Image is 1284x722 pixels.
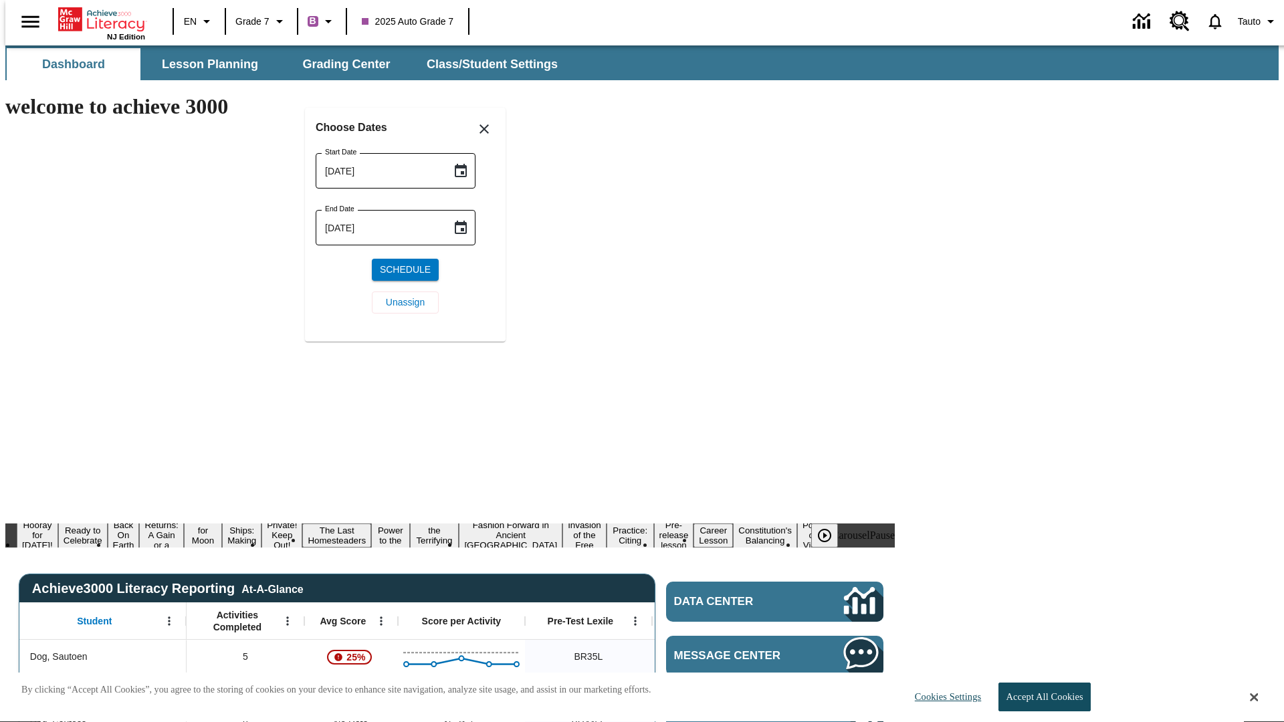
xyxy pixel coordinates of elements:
button: Cookies Settings [903,683,986,711]
button: Slide 7 Private! Keep Out! [261,518,302,552]
button: Language: EN, Select a language [178,9,221,33]
button: Slide 17 Point of View [797,518,828,552]
button: Slide 8 The Last Homesteaders [302,523,371,548]
label: End Date [325,204,354,214]
span: EN [184,15,197,29]
button: Dashboard [7,48,140,80]
button: Close [468,113,500,145]
button: Open side menu [11,2,50,41]
span: Avg Score [320,615,366,627]
button: Close [1250,691,1258,703]
button: Slide 1 Hooray for Constitution Day! [17,518,58,552]
span: NJ Edition [107,33,145,41]
button: Choose date, selected date is Oct 15, 2025 [447,215,474,241]
span: Activities Completed [193,609,282,633]
span: 25% [341,645,370,669]
button: Slide 11 Fashion Forward in Ancient Rome [459,518,562,552]
button: Slide 2 Get Ready to Celebrate Juneteenth! [58,513,108,558]
button: Open Menu [371,611,391,631]
button: Slide 10 Attack of the Terrifying Tomatoes [410,513,459,558]
button: Slide 4 Free Returns: A Gain or a Drain? [139,508,183,562]
span: Beginning reader 35 Lexile, Dog, Sautoen [574,650,603,664]
a: Message Center [666,636,883,676]
button: Open Menu [278,611,298,631]
span: Score per Activity [422,615,502,627]
button: Slide 3 Back On Earth [108,518,140,552]
button: Slide 9 Solar Power to the People [371,513,410,558]
span: Dog, Sautoen [30,650,88,664]
div: Home [58,5,145,41]
span: Tauto [1238,15,1261,29]
span: Grade 7 [235,15,270,29]
div: SubNavbar [5,45,1279,80]
a: Data Center [1125,3,1162,40]
button: Slide 6 Cruise Ships: Making Waves [222,513,261,558]
span: Dashboard [42,57,105,72]
span: Message Center [674,649,804,663]
span: Student [77,615,112,627]
a: Notifications [1198,4,1233,39]
input: MMMM-DD-YYYY [316,210,442,245]
div: At-A-Glance [241,581,303,596]
button: Play [811,523,838,548]
div: Choose date [316,118,495,324]
div: 5, Dog, Sautoen [187,640,304,673]
button: Open Menu [625,611,645,631]
span: Lesson Planning [162,57,258,72]
span: Unassign [386,295,425,310]
button: Profile/Settings [1233,9,1284,33]
div: Play [811,523,851,548]
button: Slide 14 Pre-release lesson [654,518,694,552]
button: Lesson Planning [143,48,277,80]
h6: Choose Dates [316,118,495,137]
a: Resource Center, Will open in new tab [1162,3,1198,39]
span: Class/Student Settings [427,57,558,72]
button: Boost Class color is purple. Change class color [302,9,342,33]
p: By clicking “Accept All Cookies”, you agree to the storing of cookies on your device to enhance s... [21,683,651,697]
h1: welcome to achieve 3000 [5,94,895,119]
button: Open Menu [159,611,179,631]
button: Unassign [372,291,439,314]
button: Grade: Grade 7, Select a grade [230,9,293,33]
input: MMMM-DD-YYYY [316,153,442,189]
div: , 25%, Attention! This student's Average First Try Score of 25% is below 65%, Dog, Sautoen [304,640,398,673]
div: 35 Lexile, ER, Based on the Lexile Reading measure, student is an Emerging Reader (ER) and will h... [652,640,779,673]
button: Slide 15 Career Lesson [693,523,733,548]
button: Slide 12 The Invasion of the Free CD [562,508,607,562]
a: Data Center [666,582,883,622]
span: Schedule [380,263,431,277]
span: Data Center [674,595,799,608]
span: 2025 Auto Grade 7 [362,15,454,29]
button: Slide 5 Time for Moon Rules? [184,513,222,558]
button: Accept All Cookies [998,683,1090,711]
span: Pre-Test Lexile [548,615,614,627]
a: Home [58,6,145,33]
span: B [310,13,316,29]
button: Schedule [372,259,439,281]
button: Slide 13 Mixed Practice: Citing Evidence [607,513,654,558]
button: Grading Center [280,48,413,80]
button: Class/Student Settings [416,48,568,80]
div: heroCarouselPause [813,529,895,541]
button: Choose date, selected date is Oct 15, 2025 [447,158,474,185]
span: Grading Center [302,57,390,72]
label: Start Date [325,147,356,157]
button: Slide 16 The Constitution's Balancing Act [733,513,797,558]
div: SubNavbar [5,48,570,80]
span: 5 [243,650,248,664]
span: Achieve3000 Literacy Reporting [32,581,304,596]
